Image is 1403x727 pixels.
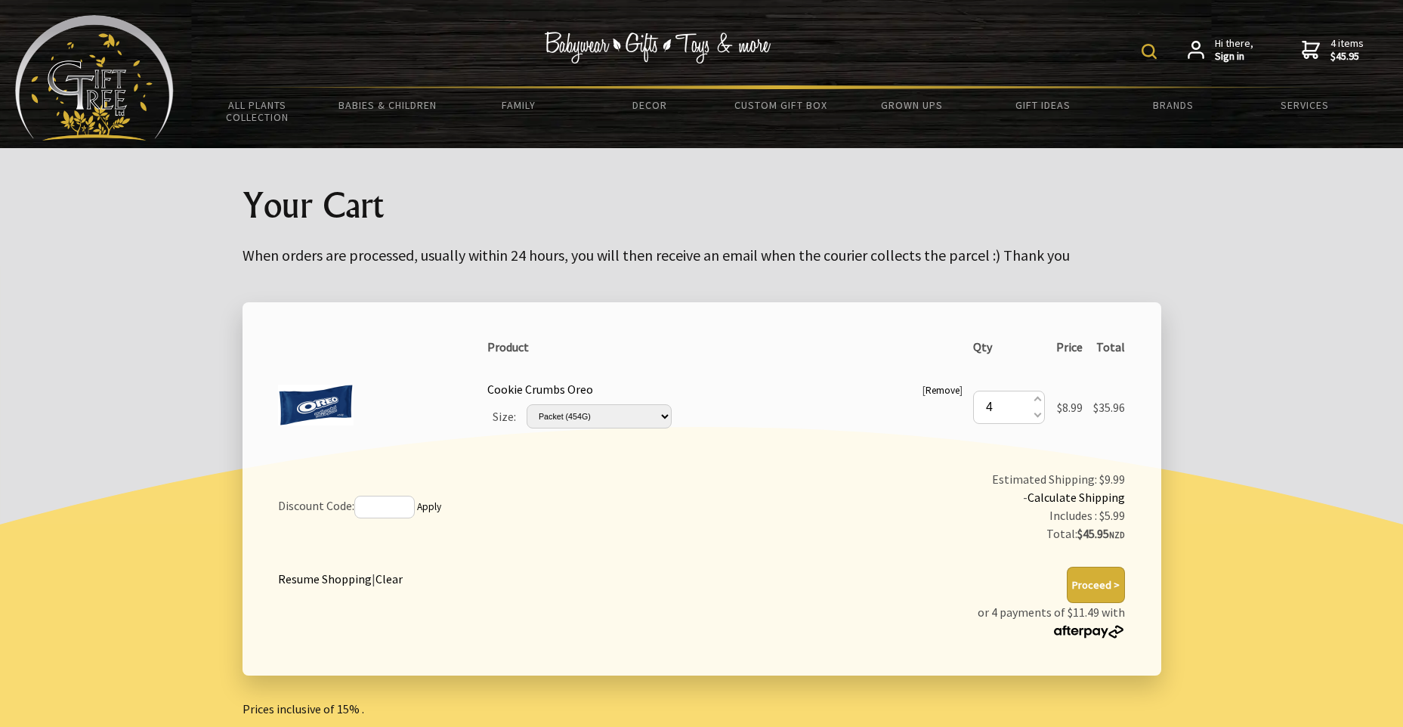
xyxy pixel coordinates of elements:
span: Hi there, [1215,37,1253,63]
strong: $45.95 [1077,526,1125,541]
td: Discount Code: [273,465,743,549]
td: $35.96 [1088,361,1130,452]
small: [ ] [922,384,963,397]
img: Afterpay [1052,625,1125,639]
td: Estimated Shipping: $9.99 - [742,465,1130,549]
img: Babywear - Gifts - Toys & more [545,32,771,63]
a: 4 items$45.95 [1302,37,1364,63]
a: Custom Gift Box [715,89,846,121]
h1: Your Cart [243,184,1161,224]
a: Grown Ups [846,89,977,121]
a: Decor [584,89,715,121]
a: Hi there,Sign in [1188,37,1253,63]
a: All Plants Collection [192,89,323,133]
th: Total [1088,333,1130,361]
th: Product [482,333,968,361]
td: $8.99 [1050,361,1088,452]
p: or 4 payments of $11.49 with [978,603,1125,639]
a: Brands [1108,89,1239,121]
a: Services [1239,89,1370,121]
a: Remove [926,384,960,397]
button: Proceed > [1067,567,1125,603]
a: Apply [417,500,441,513]
th: Qty [968,333,1050,361]
img: product search [1142,44,1157,59]
div: | [278,567,403,588]
a: Clear [375,571,403,586]
a: Cookie Crumbs Oreo [487,382,593,397]
span: 4 items [1330,36,1364,63]
span: NZD [1109,530,1125,540]
strong: Sign in [1215,50,1253,63]
img: Babyware - Gifts - Toys and more... [15,15,174,141]
div: Total: [748,524,1126,544]
input: If you have a discount code, enter it here and press 'Apply'. [354,496,415,518]
a: Resume Shopping [278,571,372,586]
th: Price [1050,333,1088,361]
strong: $45.95 [1330,50,1364,63]
a: Calculate Shipping [1028,490,1125,505]
a: Babies & Children [323,89,453,121]
a: Family [453,89,584,121]
div: Includes : $5.99 [748,506,1126,524]
p: Prices inclusive of 15% . [243,700,1161,718]
td: Size: [487,398,521,433]
a: Gift Ideas [977,89,1108,121]
big: When orders are processed, usually within 24 hours, you will then receive an email when the couri... [243,246,1070,265]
